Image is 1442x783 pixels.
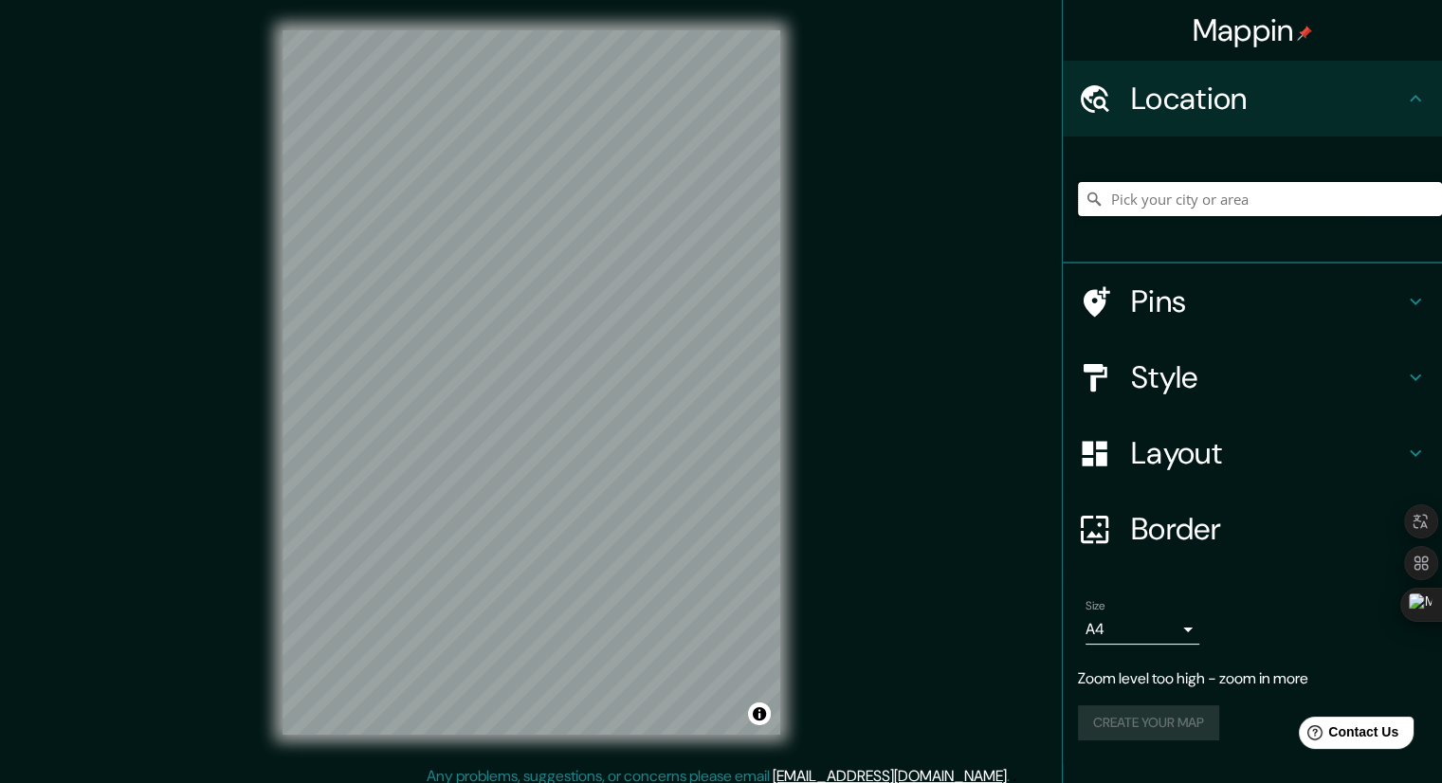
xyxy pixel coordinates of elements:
h4: Location [1131,80,1404,118]
button: Toggle attribution [748,702,771,725]
h4: Pins [1131,282,1404,320]
div: Layout [1063,415,1442,491]
div: Location [1063,61,1442,137]
div: Border [1063,491,1442,567]
p: Zoom level too high - zoom in more [1078,667,1427,690]
h4: Style [1131,358,1404,396]
img: pin-icon.png [1297,26,1312,41]
label: Size [1086,598,1105,614]
input: Pick your city or area [1078,182,1442,216]
h4: Layout [1131,434,1404,472]
h4: Border [1131,510,1404,548]
div: Pins [1063,264,1442,339]
div: Style [1063,339,1442,415]
h4: Mappin [1193,11,1313,49]
iframe: Help widget launcher [1273,709,1421,762]
div: A4 [1086,614,1199,645]
canvas: Map [283,30,780,735]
